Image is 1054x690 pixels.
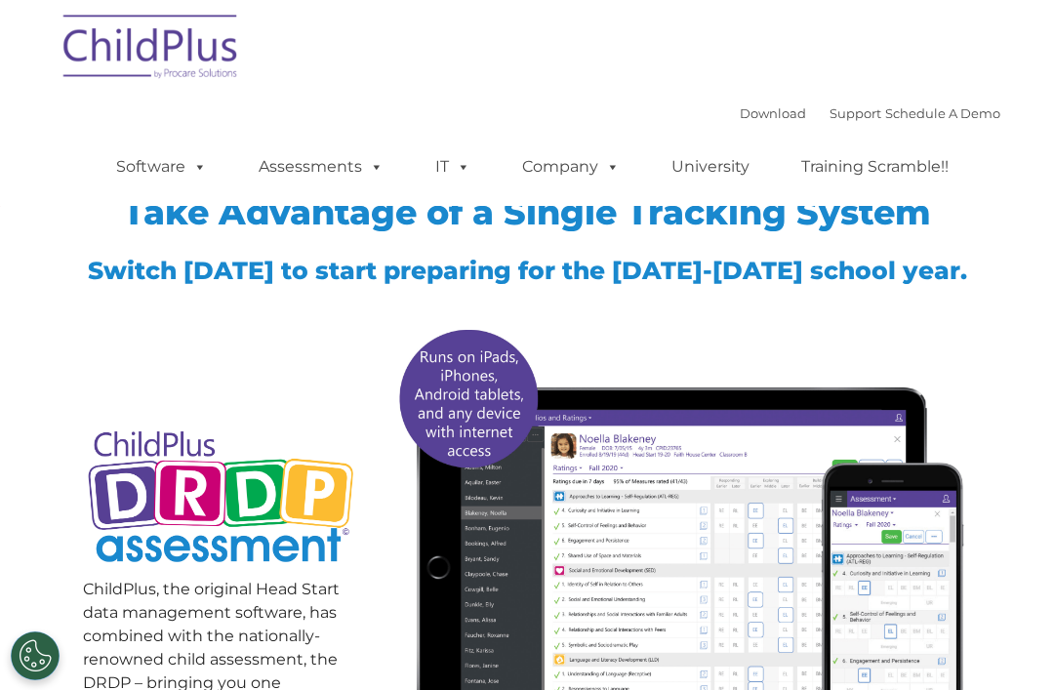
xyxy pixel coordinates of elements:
span: Take Advantage of a Single Tracking System [123,191,931,233]
a: Schedule A Demo [885,105,1000,121]
a: Software [97,147,226,186]
img: Copyright - DRDP Logo [83,415,359,583]
a: University [652,147,769,186]
a: Support [830,105,881,121]
a: Company [503,147,639,186]
a: Assessments [239,147,403,186]
font: | [740,105,1000,121]
a: Download [740,105,806,121]
a: Training Scramble!! [782,147,968,186]
button: Cookies Settings [11,631,60,680]
img: ChildPlus by Procare Solutions [54,1,249,99]
a: IT [416,147,490,186]
span: Switch [DATE] to start preparing for the [DATE]-[DATE] school year. [88,256,967,285]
